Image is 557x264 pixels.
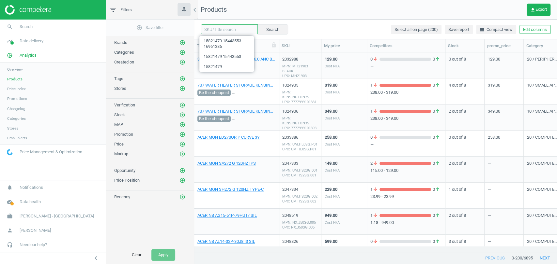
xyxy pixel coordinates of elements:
i: add_circle_outline [179,122,185,128]
span: 0 [431,187,442,192]
div: 2048826 [282,239,318,244]
span: 15821479 15443553 [199,52,254,62]
button: add_circle_outline [179,112,186,118]
button: Apply [151,249,175,261]
span: Brands [114,40,127,45]
span: Save filter [136,25,164,31]
span: Promotions [7,96,27,101]
span: Follow the average price ±5% [235,116,288,122]
i: add_circle_outline [179,168,185,174]
span: Data delivery [20,38,43,44]
div: 3 out of 8 [449,235,481,260]
span: 1 [370,82,379,88]
span: / 6895 [522,255,533,261]
span: Recency [114,194,130,199]
div: 258.00 [488,134,500,156]
button: add_circle_outlineSave filter [106,21,194,34]
span: Products [201,6,227,13]
i: arrow_downward [373,108,378,114]
div: Competitors [370,43,442,49]
div: MPN: UM.HS2SG.002 UPC: UM.HS2SG.002 [282,194,318,204]
i: add_circle_outline [179,49,185,55]
div: — [488,209,520,234]
i: pie_chart_outlined [4,49,16,62]
span: 0 [431,108,442,114]
span: 0 [431,82,442,88]
div: promo_price [487,43,521,49]
i: add_circle_outline [179,151,185,157]
button: add_circle_outline [179,151,186,157]
button: Edit columns [519,25,550,34]
button: add_circle_outline [179,167,186,174]
span: Tags [114,76,123,81]
div: 229.00 [325,187,340,192]
button: add_circle_outline [179,39,186,46]
div: 349.00 [325,108,340,114]
span: Opportunity [114,168,135,173]
span: 0 [370,56,379,62]
i: notifications [4,181,16,194]
div: Cost N/A [325,194,340,199]
button: add_circle_outline [179,131,186,138]
span: 0 [370,239,379,244]
div: 238.00 - 319.00 [370,90,442,95]
button: add_circle_outline [179,177,186,184]
span: Be the cheapest [199,90,229,96]
i: cloud_done [4,196,16,208]
span: Promotion [114,132,133,137]
i: get_app [530,7,535,12]
a: ACER MON SH272 G 120HZ TYPE-C [197,187,264,192]
div: 2 out of 8 [449,157,481,182]
span: Email alerts [7,135,27,141]
i: add_circle_outline [179,194,185,200]
button: add_circle_outline [179,102,186,108]
div: 1 out of 8 [449,183,481,208]
div: 319.00 [488,82,500,104]
div: MPN: NX.D1TSG.001 UPC: NX.D1TSG.001 [282,246,318,256]
div: — [488,183,520,208]
div: 4 out of 8 [449,79,481,104]
i: arrow_upward [435,213,440,218]
i: add_circle_outline [179,132,185,137]
i: work [4,210,16,222]
a: 707 WATER HEATER STORAGE KENSINGTON35 [197,108,275,114]
span: 1 [370,108,379,114]
span: Notifications [20,185,43,190]
span: Export [530,7,547,12]
div: 115.00 - 129.00 [370,168,442,174]
div: 23.99 - 23.99 [370,194,442,200]
i: arrow_upward [435,82,440,88]
div: MPN: KENSINGTON35 UPC: 7777999101898 [282,116,318,131]
span: 2 [370,160,379,166]
div: 319.00 [325,82,340,88]
span: Categories [7,116,26,121]
i: arrow_upward [435,239,440,244]
i: arrow_downward [373,187,378,192]
div: — [370,142,442,147]
span: Compact view [480,27,513,33]
button: add_circle_outline [179,141,186,147]
div: 2 out of 8 [449,105,481,130]
i: chevron_left [191,6,199,14]
i: add_circle_outline [179,40,185,46]
button: Save report [445,25,473,34]
i: arrow_downward [373,239,378,244]
div: 1024906 [282,108,318,114]
div: 0 out of 8 [449,131,481,156]
i: person [4,224,16,237]
i: arrow_upward [435,134,440,140]
div: MPN: NX.J50SG.005 UPC: NX.J50SG.005 [282,220,318,230]
i: headset_mic [4,239,16,251]
button: chevron_left [88,254,104,262]
a: ACER NB AG15-51P-79HU I7 SIL [197,213,257,218]
i: add_circle_outline [179,141,185,147]
a: 30.0TER TRUE WL EP CLARTY 6.0 ANC BLACK [197,56,275,62]
div: Cost N/A [325,64,340,69]
a: ACER MON SA272 G 120HZ IPS [197,160,256,166]
button: add_circle_outline [179,59,186,65]
span: 1 [370,213,379,218]
i: arrow_upward [435,160,440,166]
span: Select all on page (200) [395,27,438,33]
div: 1024905 [282,82,318,88]
div: 349.00 [488,108,500,130]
